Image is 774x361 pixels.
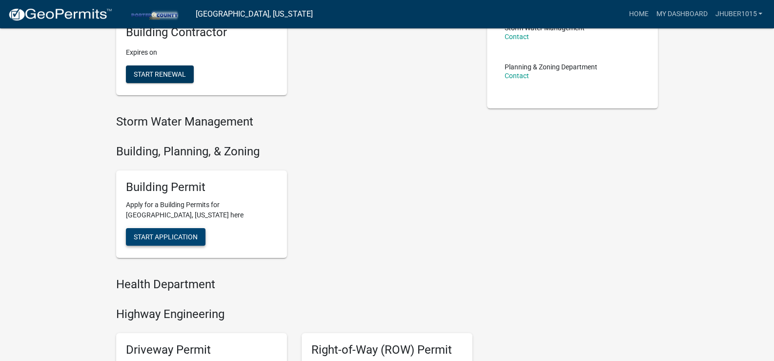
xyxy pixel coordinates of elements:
p: Storm Water Management [505,24,585,31]
h4: Building, Planning, & Zoning [116,145,472,159]
a: Contact [505,72,529,80]
a: [GEOGRAPHIC_DATA], [US_STATE] [196,6,313,22]
h5: Right-of-Way (ROW) Permit [311,343,463,357]
button: Start Application [126,228,205,246]
h5: Building Contractor [126,25,277,40]
a: Home [625,5,652,23]
p: Apply for a Building Permits for [GEOGRAPHIC_DATA], [US_STATE] here [126,200,277,220]
span: Start Renewal [134,70,186,78]
a: Contact [505,33,529,41]
h4: Highway Engineering [116,307,472,321]
img: Porter County, Indiana [120,7,188,21]
p: Planning & Zoning Department [505,64,597,70]
h5: Driveway Permit [126,343,277,357]
h4: Health Department [116,277,472,292]
a: My Dashboard [652,5,711,23]
h5: Building Permit [126,180,277,194]
button: Start Renewal [126,65,194,83]
h4: Storm Water Management [116,115,472,129]
a: jhuber1015 [711,5,766,23]
span: Start Application [134,233,198,241]
p: Expires on [126,47,277,58]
